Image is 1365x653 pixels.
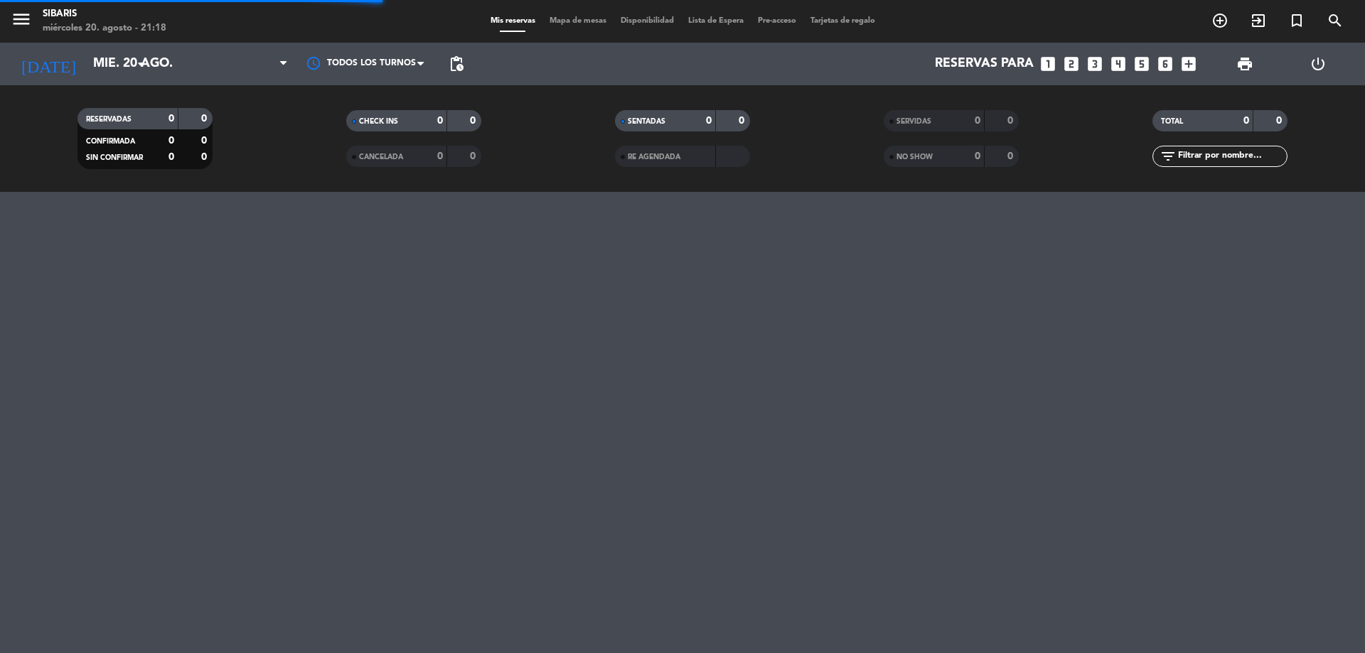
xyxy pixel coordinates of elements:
[975,116,980,126] strong: 0
[1156,55,1174,73] i: looks_6
[168,114,174,124] strong: 0
[201,114,210,124] strong: 0
[751,17,803,25] span: Pre-acceso
[1310,55,1327,72] i: power_settings_new
[1007,116,1016,126] strong: 0
[1007,151,1016,161] strong: 0
[1250,12,1267,29] i: exit_to_app
[86,116,132,123] span: RESERVADAS
[896,153,933,161] span: NO SHOW
[1160,148,1177,165] i: filter_list
[43,7,166,21] div: sibaris
[896,118,931,125] span: SERVIDAS
[706,116,712,126] strong: 0
[975,151,980,161] strong: 0
[1327,12,1344,29] i: search
[1062,55,1081,73] i: looks_two
[86,154,143,161] span: SIN CONFIRMAR
[437,151,443,161] strong: 0
[359,153,403,161] span: CANCELADA
[201,136,210,146] strong: 0
[1288,12,1305,29] i: turned_in_not
[448,55,465,72] span: pending_actions
[935,57,1034,71] span: Reservas para
[1039,55,1057,73] i: looks_one
[803,17,882,25] span: Tarjetas de regalo
[1177,149,1287,164] input: Filtrar por nombre...
[132,55,149,72] i: arrow_drop_down
[1236,55,1253,72] span: print
[739,116,747,126] strong: 0
[1276,116,1285,126] strong: 0
[628,118,665,125] span: SENTADAS
[86,138,135,145] span: CONFIRMADA
[11,9,32,30] i: menu
[43,21,166,36] div: miércoles 20. agosto - 21:18
[542,17,614,25] span: Mapa de mesas
[359,118,398,125] span: CHECK INS
[1281,43,1354,85] div: LOG OUT
[470,116,478,126] strong: 0
[1086,55,1104,73] i: looks_3
[168,136,174,146] strong: 0
[168,152,174,162] strong: 0
[1211,12,1228,29] i: add_circle_outline
[11,48,86,80] i: [DATE]
[11,9,32,35] button: menu
[437,116,443,126] strong: 0
[628,153,680,161] span: RE AGENDADA
[483,17,542,25] span: Mis reservas
[614,17,681,25] span: Disponibilidad
[681,17,751,25] span: Lista de Espera
[1243,116,1249,126] strong: 0
[1109,55,1128,73] i: looks_4
[470,151,478,161] strong: 0
[1179,55,1198,73] i: add_box
[1133,55,1151,73] i: looks_5
[201,152,210,162] strong: 0
[1161,118,1183,125] span: TOTAL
